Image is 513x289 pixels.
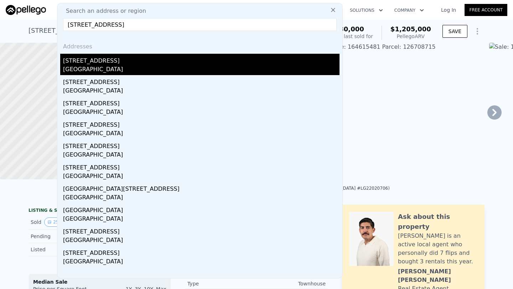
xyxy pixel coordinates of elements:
span: Search an address or region [60,7,146,15]
div: [STREET_ADDRESS] [63,139,340,151]
div: [PERSON_NAME] [PERSON_NAME] [398,267,477,284]
div: [STREET_ADDRESS] [63,96,340,108]
div: Ask about this property [398,212,477,232]
div: [GEOGRAPHIC_DATA][STREET_ADDRESS] [63,182,340,193]
div: [GEOGRAPHIC_DATA] [63,193,340,203]
span: $1,130,000 [323,25,364,33]
span: $1,205,000 [390,25,431,33]
div: [STREET_ADDRESS] [63,118,340,129]
div: Listed [31,246,94,253]
div: [GEOGRAPHIC_DATA] [63,215,340,225]
div: [GEOGRAPHIC_DATA] [63,129,340,139]
div: [PERSON_NAME] is an active local agent who personally did 7 flips and bought 3 rentals this year. [398,232,477,266]
div: Pellego ARV [390,33,431,40]
img: Pellego [6,5,46,15]
img: Sale: 164615481 Parcel: 126708715 [326,43,483,179]
div: Type [187,280,256,287]
button: SAVE [442,25,467,38]
div: [GEOGRAPHIC_DATA] [63,172,340,182]
div: [STREET_ADDRESS] , Laguna Niguel , CA 92677 [28,26,178,36]
div: [STREET_ADDRESS] [63,54,340,65]
div: [GEOGRAPHIC_DATA] [63,86,340,96]
div: [STREET_ADDRESS] [63,75,340,86]
div: [STREET_ADDRESS] [63,225,340,236]
div: LISTING & SALE HISTORY [28,207,171,215]
div: [GEOGRAPHIC_DATA] [63,65,340,75]
div: Townhouse [256,280,326,287]
div: Off Market, last sold for [315,33,373,40]
button: Show Options [470,24,484,38]
div: Pending [31,233,94,240]
a: Log In [432,6,465,14]
div: [GEOGRAPHIC_DATA] [63,108,340,118]
div: [GEOGRAPHIC_DATA] [63,257,340,267]
input: Enter an address, city, region, neighborhood or zip code [63,18,337,31]
div: [GEOGRAPHIC_DATA] [63,236,340,246]
a: Free Account [465,4,507,16]
div: [GEOGRAPHIC_DATA] [63,151,340,161]
div: Addresses [60,37,340,54]
button: Solutions [344,4,389,17]
div: [STREET_ADDRESS] [63,161,340,172]
div: [STREET_ADDRESS] [63,246,340,257]
div: Median Sale [33,278,166,285]
div: Sold [31,217,94,227]
div: [GEOGRAPHIC_DATA] [63,203,340,215]
button: View historical data [44,217,62,227]
button: Company [389,4,430,17]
